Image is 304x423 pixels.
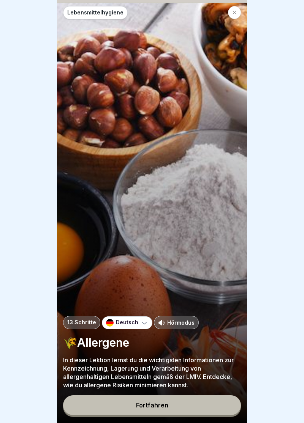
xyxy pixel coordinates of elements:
p: Deutsch [116,319,138,326]
p: Lebensmittelhygiene [67,9,123,16]
img: de.svg [106,319,114,327]
p: 13 Schritte [67,319,96,326]
p: 🌾Allergene [63,335,241,350]
div: Fortfahren [136,402,168,409]
p: Hörmodus [167,319,195,327]
button: Fortfahren [63,395,241,415]
p: In dieser Lektion lernst du die wichtigsten Informationen zur Kennzeichnung, Lagerung und Verarbe... [63,356,241,389]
